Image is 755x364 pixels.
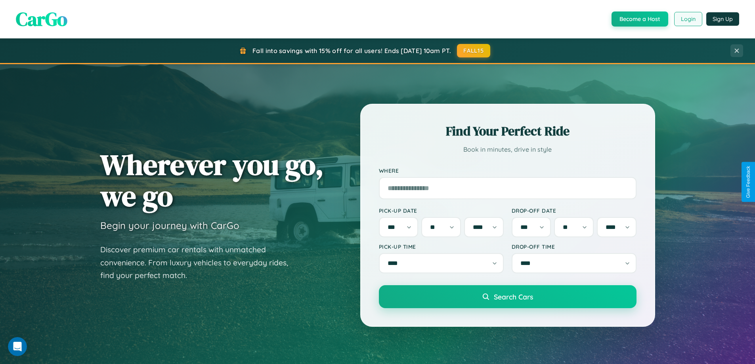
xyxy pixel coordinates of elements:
h3: Begin your journey with CarGo [100,219,239,231]
div: Give Feedback [745,166,751,198]
label: Drop-off Time [512,243,636,250]
label: Pick-up Date [379,207,504,214]
span: Search Cars [494,292,533,301]
p: Discover premium car rentals with unmatched convenience. From luxury vehicles to everyday rides, ... [100,243,298,282]
button: Login [674,12,702,26]
button: Become a Host [612,11,668,27]
p: Book in minutes, drive in style [379,144,636,155]
label: Drop-off Date [512,207,636,214]
button: Search Cars [379,285,636,308]
span: CarGo [16,6,67,32]
span: Fall into savings with 15% off for all users! Ends [DATE] 10am PT. [252,47,451,55]
h2: Find Your Perfect Ride [379,122,636,140]
button: Sign Up [706,12,739,26]
button: FALL15 [457,44,490,57]
h1: Wherever you go, we go [100,149,324,212]
label: Where [379,167,636,174]
iframe: Intercom live chat [8,337,27,356]
label: Pick-up Time [379,243,504,250]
